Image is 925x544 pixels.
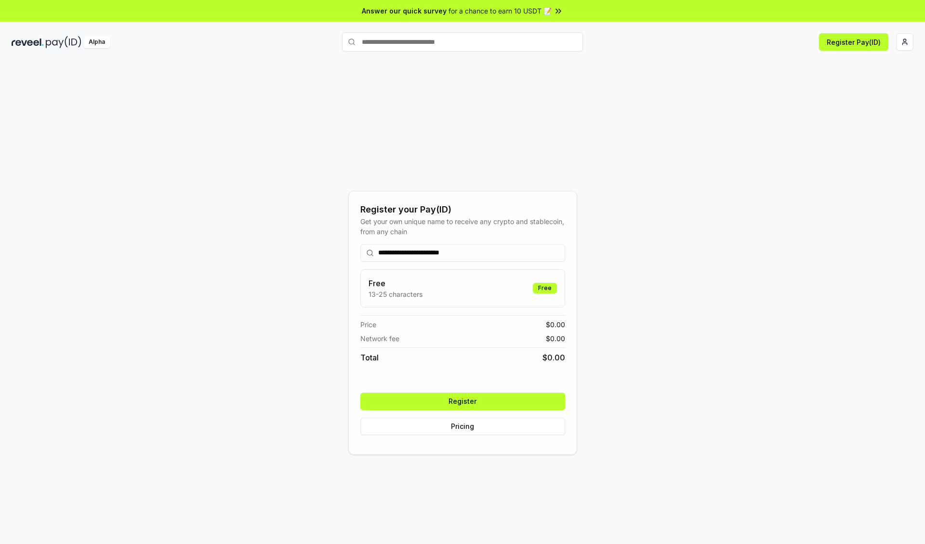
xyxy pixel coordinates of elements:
[360,319,376,330] span: Price
[819,33,888,51] button: Register Pay(ID)
[369,289,423,299] p: 13-25 characters
[546,319,565,330] span: $ 0.00
[362,6,447,16] span: Answer our quick survey
[360,418,565,435] button: Pricing
[360,216,565,237] div: Get your own unique name to receive any crypto and stablecoin, from any chain
[360,393,565,410] button: Register
[546,333,565,344] span: $ 0.00
[533,283,557,293] div: Free
[12,36,44,48] img: reveel_dark
[360,203,565,216] div: Register your Pay(ID)
[369,278,423,289] h3: Free
[46,36,81,48] img: pay_id
[449,6,552,16] span: for a chance to earn 10 USDT 📝
[360,333,399,344] span: Network fee
[360,352,379,363] span: Total
[83,36,110,48] div: Alpha
[542,352,565,363] span: $ 0.00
